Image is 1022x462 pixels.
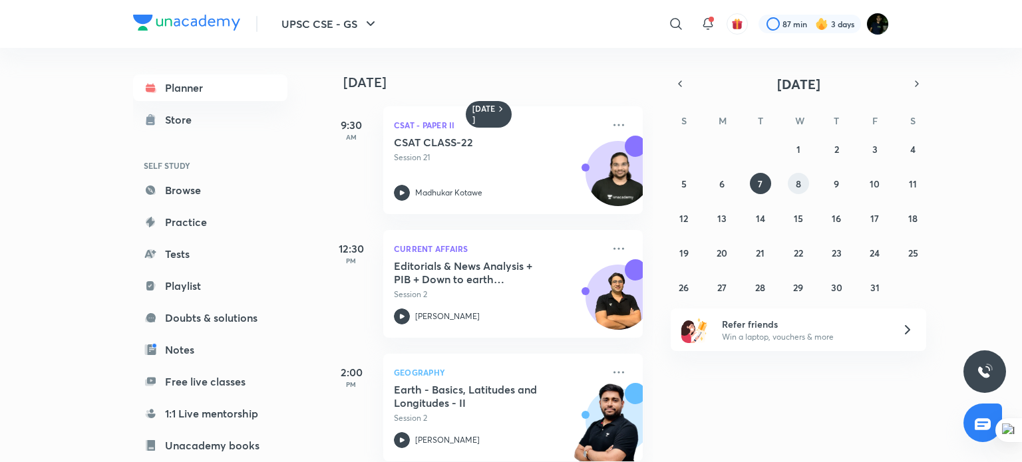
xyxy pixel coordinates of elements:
[793,281,803,294] abbr: October 29, 2025
[826,173,847,194] button: October 9, 2025
[681,114,687,127] abbr: Sunday
[834,177,839,190] abbr: October 9, 2025
[758,177,763,190] abbr: October 7, 2025
[325,257,378,265] p: PM
[133,74,287,101] a: Planner
[689,74,908,93] button: [DATE]
[133,15,240,31] img: Company Logo
[902,173,924,194] button: October 11, 2025
[832,247,842,259] abbr: October 23, 2025
[909,177,917,190] abbr: October 11, 2025
[679,247,689,259] abbr: October 19, 2025
[133,177,287,203] a: Browse
[325,241,378,257] h5: 12:30
[673,277,695,298] button: October 26, 2025
[133,400,287,427] a: 1:1 Live mentorship
[717,247,727,259] abbr: October 20, 2025
[777,75,820,93] span: [DATE]
[864,242,886,263] button: October 24, 2025
[794,247,803,259] abbr: October 22, 2025
[864,277,886,298] button: October 31, 2025
[394,364,603,380] p: Geography
[831,281,842,294] abbr: October 30, 2025
[679,212,688,225] abbr: October 12, 2025
[870,247,880,259] abbr: October 24, 2025
[815,17,828,31] img: streak
[826,138,847,160] button: October 2, 2025
[756,247,765,259] abbr: October 21, 2025
[133,241,287,267] a: Tests
[325,364,378,380] h5: 2:00
[910,114,916,127] abbr: Saturday
[834,143,839,156] abbr: October 2, 2025
[717,281,727,294] abbr: October 27, 2025
[711,173,733,194] button: October 6, 2025
[415,187,482,199] p: Madhukar Kotawe
[788,138,809,160] button: October 1, 2025
[788,242,809,263] button: October 22, 2025
[394,117,603,133] p: CSAT - Paper II
[758,114,763,127] abbr: Tuesday
[756,212,765,225] abbr: October 14, 2025
[673,207,695,229] button: October 12, 2025
[711,277,733,298] button: October 27, 2025
[673,173,695,194] button: October 5, 2025
[902,207,924,229] button: October 18, 2025
[394,289,603,300] p: Session 2
[826,207,847,229] button: October 16, 2025
[872,114,878,127] abbr: Friday
[133,106,287,133] a: Store
[165,112,200,128] div: Store
[870,212,879,225] abbr: October 17, 2025
[133,368,287,395] a: Free live classes
[795,114,804,127] abbr: Wednesday
[864,173,886,194] button: October 10, 2025
[325,133,378,141] p: AM
[133,154,287,177] h6: SELF STUDY
[750,207,771,229] button: October 14, 2025
[834,114,839,127] abbr: Thursday
[796,177,801,190] abbr: October 8, 2025
[394,136,560,149] h5: CSAT CLASS-22
[133,304,287,331] a: Doubts & solutions
[796,143,800,156] abbr: October 1, 2025
[586,148,650,212] img: Avatar
[750,173,771,194] button: October 7, 2025
[788,207,809,229] button: October 15, 2025
[864,138,886,160] button: October 3, 2025
[719,114,727,127] abbr: Monday
[722,331,886,343] p: Win a laptop, vouchers & more
[908,247,918,259] abbr: October 25, 2025
[711,242,733,263] button: October 20, 2025
[394,259,560,286] h5: Editorials & News Analysis + PIB + Down to earth (October) - L2
[415,434,480,446] p: [PERSON_NAME]
[717,212,727,225] abbr: October 13, 2025
[133,336,287,363] a: Notes
[902,242,924,263] button: October 25, 2025
[133,15,240,34] a: Company Logo
[826,277,847,298] button: October 30, 2025
[343,74,656,90] h4: [DATE]
[788,277,809,298] button: October 29, 2025
[673,242,695,263] button: October 19, 2025
[750,242,771,263] button: October 21, 2025
[681,177,687,190] abbr: October 5, 2025
[727,13,748,35] button: avatar
[679,281,689,294] abbr: October 26, 2025
[755,281,765,294] abbr: October 28, 2025
[711,207,733,229] button: October 13, 2025
[788,173,809,194] button: October 8, 2025
[902,138,924,160] button: October 4, 2025
[472,104,496,125] h6: [DATE]
[325,117,378,133] h5: 9:30
[394,241,603,257] p: Current Affairs
[586,272,650,336] img: Avatar
[870,177,880,190] abbr: October 10, 2025
[415,310,480,322] p: [PERSON_NAME]
[325,380,378,388] p: PM
[394,152,603,164] p: Session 21
[133,273,287,299] a: Playlist
[273,11,387,37] button: UPSC CSE - GS
[394,412,603,424] p: Session 2
[870,281,880,294] abbr: October 31, 2025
